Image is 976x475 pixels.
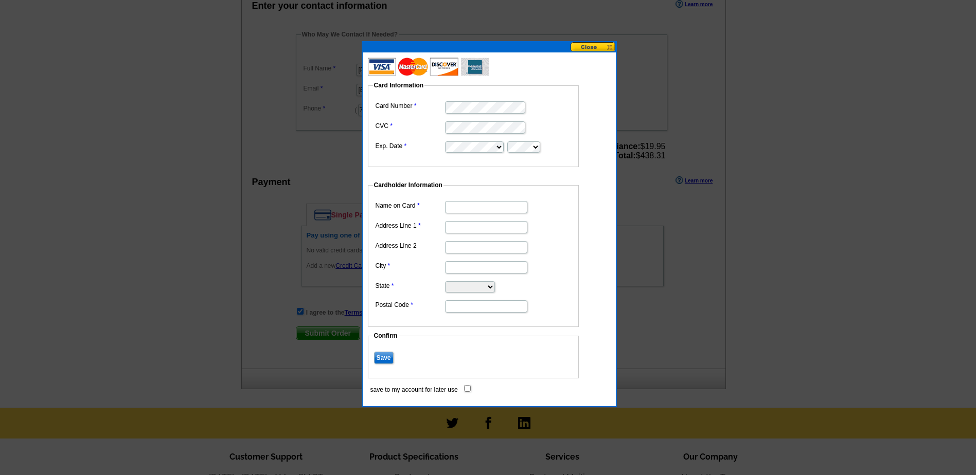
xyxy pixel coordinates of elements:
img: acceptedCards.gif [368,58,489,76]
label: Exp. Date [376,141,444,151]
legend: Card Information [373,81,425,90]
label: Address Line 2 [376,241,444,250]
legend: Confirm [373,331,399,340]
label: State [376,281,444,290]
label: Name on Card [376,201,444,210]
iframe: LiveChat chat widget [770,236,976,475]
label: City [376,261,444,270]
label: Postal Code [376,300,444,309]
label: save to my account for later use [370,385,458,394]
label: Address Line 1 [376,221,444,230]
label: Card Number [376,101,444,111]
input: Save [374,352,394,364]
label: CVC [376,121,444,131]
legend: Cardholder Information [373,180,443,190]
